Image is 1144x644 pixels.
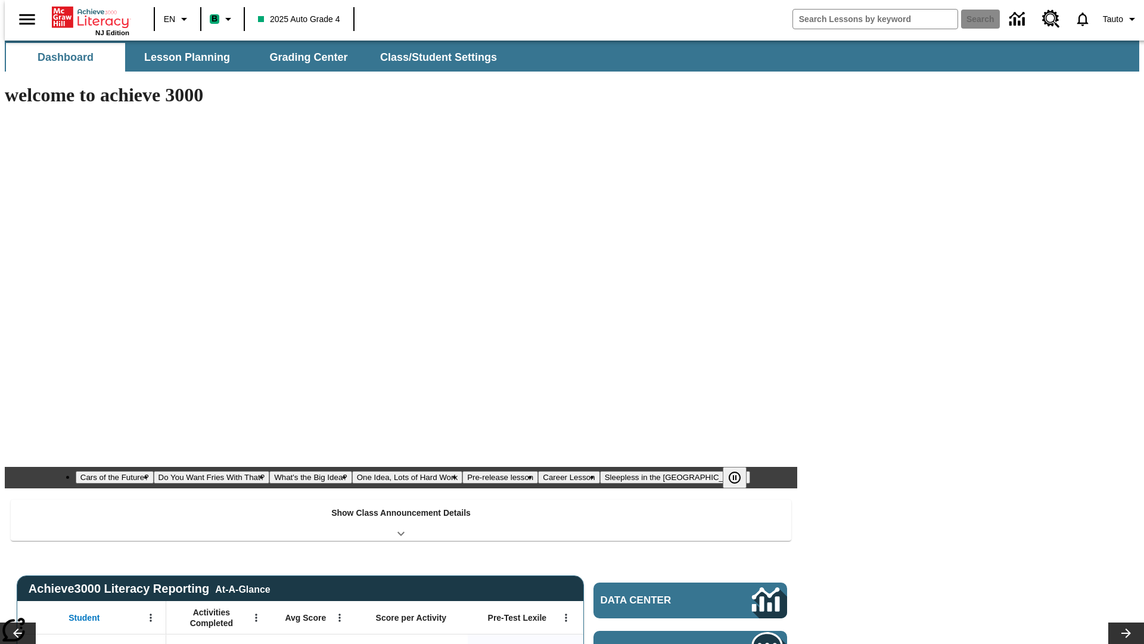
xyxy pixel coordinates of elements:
[371,43,506,72] button: Class/Student Settings
[10,2,45,37] button: Open side menu
[6,43,125,72] button: Dashboard
[205,8,240,30] button: Boost Class color is mint green. Change class color
[249,43,368,72] button: Grading Center
[128,43,247,72] button: Lesson Planning
[462,471,538,484] button: Slide 5 Pre-release lesson
[69,612,100,623] span: Student
[212,11,217,26] span: B
[258,13,340,26] span: 2025 Auto Grade 4
[269,51,347,64] span: Grading Center
[142,609,160,627] button: Open Menu
[376,612,447,623] span: Score per Activity
[593,583,787,618] a: Data Center
[723,467,758,488] div: Pause
[352,471,462,484] button: Slide 4 One Idea, Lots of Hard Work
[215,582,270,595] div: At-A-Glance
[1108,623,1144,644] button: Lesson carousel, Next
[154,471,270,484] button: Slide 2 Do You Want Fries With That?
[600,471,751,484] button: Slide 7 Sleepless in the Animal Kingdom
[38,51,94,64] span: Dashboard
[557,609,575,627] button: Open Menu
[5,41,1139,72] div: SubNavbar
[488,612,547,623] span: Pre-Test Lexile
[11,500,791,541] div: Show Class Announcement Details
[52,5,129,29] a: Home
[1035,3,1067,35] a: Resource Center, Will open in new tab
[380,51,497,64] span: Class/Student Settings
[269,471,352,484] button: Slide 3 What's the Big Idea?
[538,471,599,484] button: Slide 6 Career Lesson
[601,595,712,606] span: Data Center
[331,609,349,627] button: Open Menu
[29,582,271,596] span: Achieve3000 Literacy Reporting
[5,43,508,72] div: SubNavbar
[95,29,129,36] span: NJ Edition
[5,84,797,106] h1: welcome to achieve 3000
[1103,13,1123,26] span: Tauto
[331,507,471,519] p: Show Class Announcement Details
[247,609,265,627] button: Open Menu
[1098,8,1144,30] button: Profile/Settings
[158,8,197,30] button: Language: EN, Select a language
[144,51,230,64] span: Lesson Planning
[1002,3,1035,36] a: Data Center
[76,471,154,484] button: Slide 1 Cars of the Future?
[52,4,129,36] div: Home
[1067,4,1098,35] a: Notifications
[164,13,175,26] span: EN
[285,612,326,623] span: Avg Score
[723,467,747,488] button: Pause
[172,607,251,628] span: Activities Completed
[793,10,958,29] input: search field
